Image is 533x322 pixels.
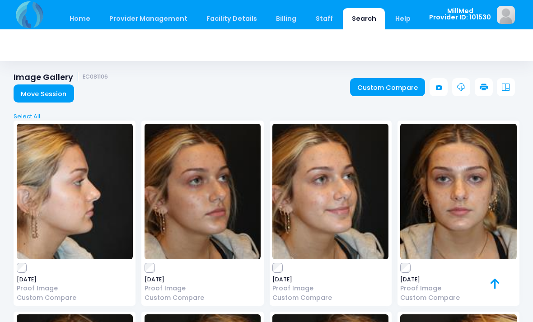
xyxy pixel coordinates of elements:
a: Home [61,8,99,29]
img: image [400,124,516,259]
a: Custom Compare [400,293,516,303]
a: Custom Compare [145,293,261,303]
a: Staff [307,8,341,29]
a: Proof Image [145,284,261,293]
a: Move Session [14,84,74,103]
span: [DATE] [145,277,261,282]
small: EC081106 [83,74,108,80]
span: [DATE] [272,277,388,282]
span: MillMed Provider ID: 101530 [429,8,491,21]
h1: Image Gallery [14,72,108,82]
a: Billing [267,8,305,29]
img: image [497,6,515,24]
a: Proof Image [272,284,388,293]
a: Provider Management [100,8,196,29]
a: Custom Compare [272,293,388,303]
a: Custom Compare [17,293,133,303]
img: image [145,124,261,259]
a: Select All [11,112,523,121]
a: Help [387,8,420,29]
img: image [272,124,388,259]
a: Proof Image [17,284,133,293]
a: Search [343,8,385,29]
a: Facility Details [198,8,266,29]
span: [DATE] [400,277,516,282]
a: Custom Compare [350,78,425,96]
a: Proof Image [400,284,516,293]
span: [DATE] [17,277,133,282]
img: image [17,124,133,259]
